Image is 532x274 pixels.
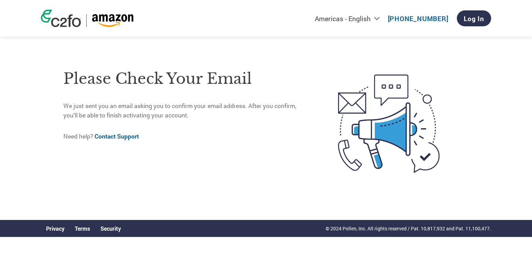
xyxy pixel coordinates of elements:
[46,225,64,232] a: Privacy
[95,132,139,140] a: Contact Support
[63,68,309,90] h1: Please check your email
[41,10,81,27] img: c2fo logo
[457,10,491,26] a: Log In
[309,62,469,185] img: open-email
[100,225,121,232] a: Security
[326,225,491,232] p: © 2024 Pollen, Inc. All rights reserved / Pat. 10,817,932 and Pat. 11,100,477.
[63,132,309,141] p: Need help?
[63,101,309,120] p: We just sent you an email asking you to confirm your email address. After you confirm, you’ll be ...
[75,225,90,232] a: Terms
[92,14,134,27] img: Amazon
[388,14,449,23] a: [PHONE_NUMBER]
